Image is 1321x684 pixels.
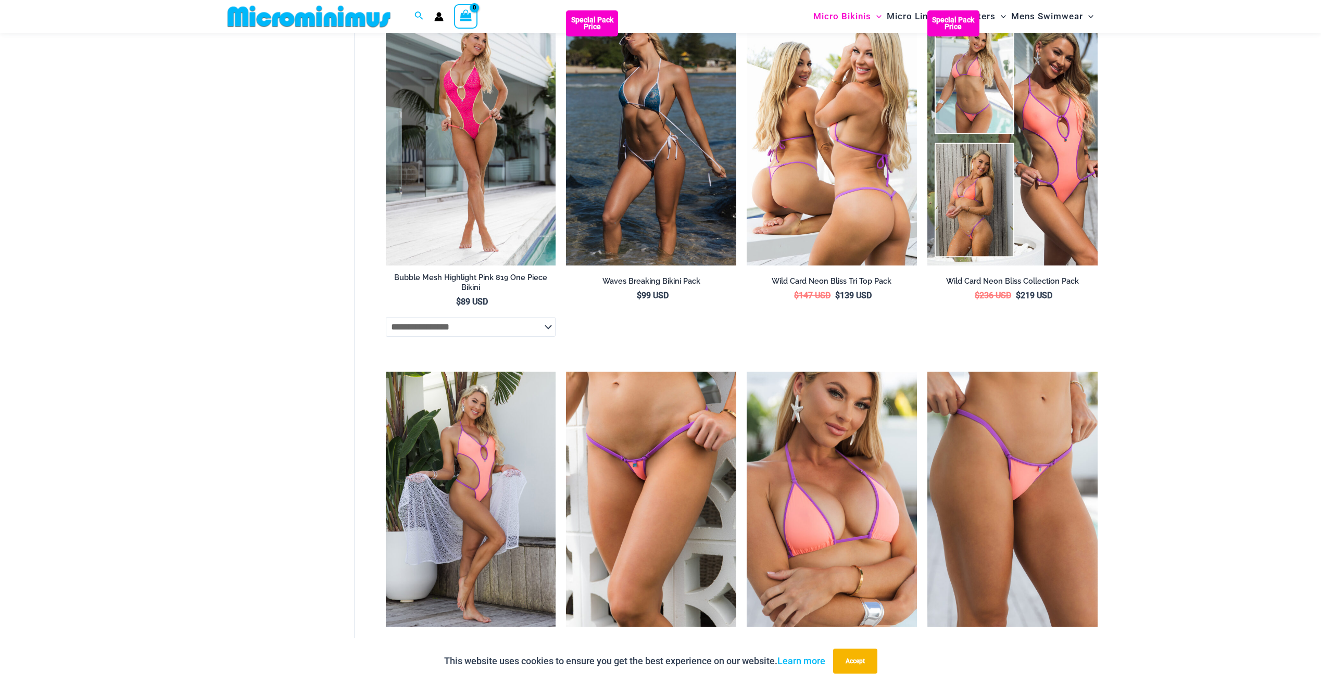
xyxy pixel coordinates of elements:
[835,290,840,300] span: $
[747,372,917,627] a: Wild Card Neon Bliss 312 Top 03Wild Card Neon Bliss 312 Top 457 Micro 02Wild Card Neon Bliss 312 ...
[794,290,799,300] span: $
[884,3,963,30] a: Micro LingerieMenu ToggleMenu Toggle
[434,12,444,21] a: Account icon link
[747,276,917,290] a: Wild Card Neon Bliss Tri Top Pack
[927,372,1098,627] img: Wild Card Neon Bliss 449 Thong 01
[996,3,1006,30] span: Menu Toggle
[386,10,556,265] img: Bubble Mesh Highlight Pink 819 One Piece 01
[927,276,1098,290] a: Wild Card Neon Bliss Collection Pack
[963,3,1009,30] a: OutersMenu ToggleMenu Toggle
[414,10,424,23] a: Search icon link
[1083,3,1093,30] span: Menu Toggle
[637,290,669,300] bdi: 99 USD
[794,290,831,300] bdi: 147 USD
[927,17,979,30] b: Special Pack Price
[1016,290,1052,300] bdi: 219 USD
[927,10,1098,265] a: Collection Pack (7) Collection Pack B (1)Collection Pack B (1)
[566,372,736,627] img: Wild Card Neon Bliss 312 Top 457 Micro 04
[386,273,556,292] h2: Bubble Mesh Highlight Pink 819 One Piece Bikini
[386,372,556,627] img: Wild Card Neon Bliss 312 Top 01
[966,3,996,30] span: Outers
[1016,290,1021,300] span: $
[927,276,1098,286] h2: Wild Card Neon Bliss Collection Pack
[950,3,961,30] span: Menu Toggle
[747,10,917,265] a: Wild Card Neon Bliss Tri Top PackWild Card Neon Bliss Tri Top Pack BWild Card Neon Bliss Tri Top ...
[1009,3,1096,30] a: Mens SwimwearMenu ToggleMenu Toggle
[747,372,917,627] img: Wild Card Neon Bliss 312 Top 03
[777,655,825,666] a: Learn more
[975,290,979,300] span: $
[927,372,1098,627] a: Wild Card Neon Bliss 449 Thong 01Wild Card Neon Bliss 449 Thong 02Wild Card Neon Bliss 449 Thong 02
[813,3,871,30] span: Micro Bikinis
[887,3,950,30] span: Micro Lingerie
[386,273,556,296] a: Bubble Mesh Highlight Pink 819 One Piece Bikini
[809,2,1098,31] nav: Site Navigation
[1011,3,1083,30] span: Mens Swimwear
[835,290,872,300] bdi: 139 USD
[975,290,1011,300] bdi: 236 USD
[566,276,736,290] a: Waves Breaking Bikini Pack
[811,3,884,30] a: Micro BikinisMenu ToggleMenu Toggle
[637,290,641,300] span: $
[747,276,917,286] h2: Wild Card Neon Bliss Tri Top Pack
[386,372,556,627] a: Wild Card Neon Bliss 312 Top 01Wild Card Neon Bliss 819 One Piece St Martin 5996 Sarong 04Wild Ca...
[833,649,877,674] button: Accept
[566,10,736,265] a: Waves Breaking Ocean 312 Top 456 Bottom 08 Waves Breaking Ocean 312 Top 456 Bottom 04Waves Breaki...
[927,10,1098,265] img: Collection Pack (7)
[747,10,917,265] img: Wild Card Neon Bliss Tri Top Pack B
[456,297,461,307] span: $
[444,653,825,669] p: This website uses cookies to ensure you get the best experience on our website.
[566,17,618,30] b: Special Pack Price
[566,10,736,265] img: Waves Breaking Ocean 312 Top 456 Bottom 08
[456,297,488,307] bdi: 89 USD
[454,4,478,28] a: View Shopping Cart, empty
[386,10,556,265] a: Bubble Mesh Highlight Pink 819 One Piece 01Bubble Mesh Highlight Pink 819 One Piece 03Bubble Mesh...
[223,5,395,28] img: MM SHOP LOGO FLAT
[566,372,736,627] a: Wild Card Neon Bliss 312 Top 457 Micro 04Wild Card Neon Bliss 312 Top 457 Micro 05Wild Card Neon ...
[566,276,736,286] h2: Waves Breaking Bikini Pack
[871,3,882,30] span: Menu Toggle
